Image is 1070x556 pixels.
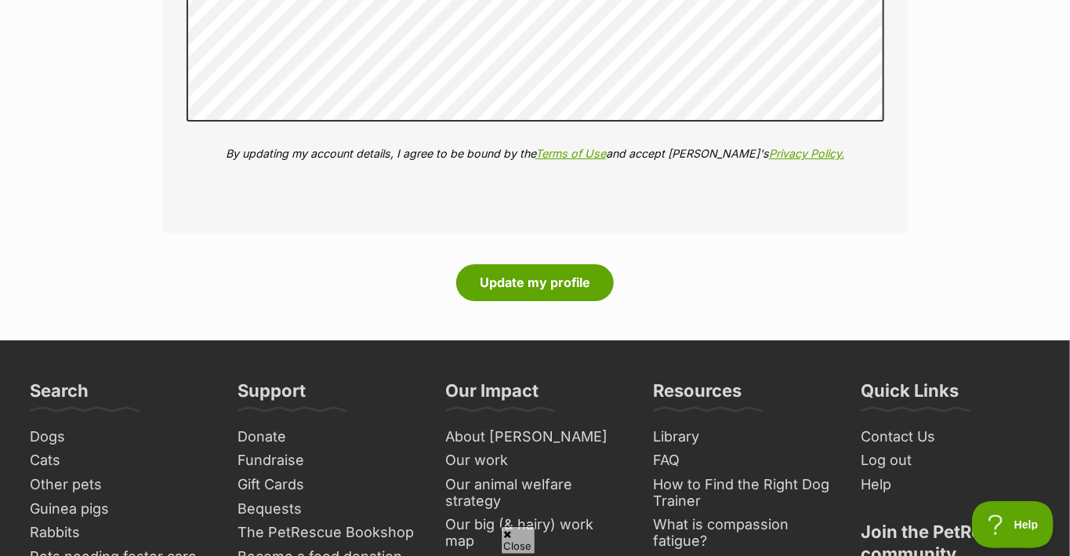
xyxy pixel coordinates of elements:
button: Update my profile [456,264,614,300]
span: Close [501,526,535,554]
a: Our big (& hairy) work map [439,513,631,553]
a: Our animal welfare strategy [439,473,631,513]
a: Library [647,425,839,449]
a: Bequests [231,497,423,521]
h3: Search [30,380,89,411]
a: What is compassion fatigue? [647,513,839,553]
h3: Resources [653,380,742,411]
a: Log out [854,449,1046,473]
a: Privacy Policy. [769,147,844,160]
a: Fundraise [231,449,423,473]
p: By updating my account details, I agree to be bound by the and accept [PERSON_NAME]'s [187,145,884,162]
a: Help [854,473,1046,497]
iframe: Help Scout Beacon - Open [972,501,1054,548]
h3: Our Impact [445,380,539,411]
a: FAQ [647,449,839,473]
h3: Support [238,380,306,411]
a: Cats [24,449,216,473]
a: About [PERSON_NAME] [439,425,631,449]
a: How to Find the Right Dog Trainer [647,473,839,513]
a: Rabbits [24,521,216,545]
a: Terms of Use [535,147,606,160]
a: The PetRescue Bookshop [231,521,423,545]
a: Other pets [24,473,216,497]
h3: Quick Links [861,380,959,411]
a: Dogs [24,425,216,449]
a: Contact Us [854,425,1046,449]
a: Gift Cards [231,473,423,497]
a: Guinea pigs [24,497,216,521]
a: Our work [439,449,631,473]
a: Donate [231,425,423,449]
